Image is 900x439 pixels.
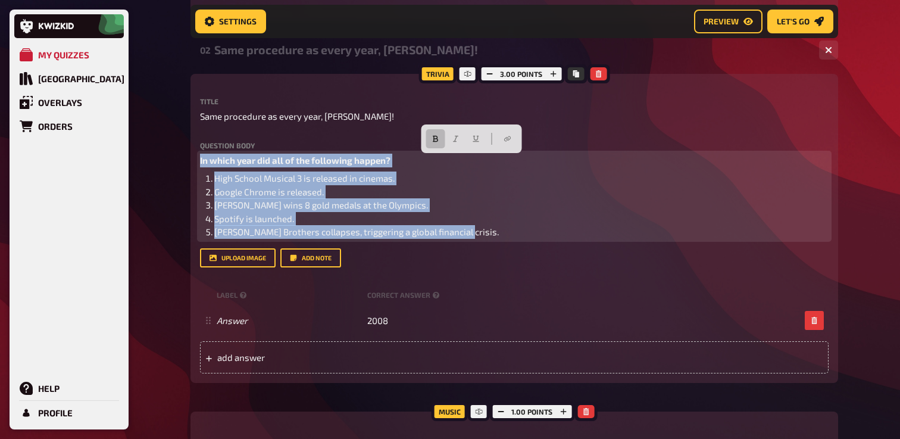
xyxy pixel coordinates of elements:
[38,73,124,84] div: [GEOGRAPHIC_DATA]
[219,17,257,26] span: Settings
[217,352,402,363] span: add answer
[694,10,762,33] button: Preview
[367,315,388,326] span: 2008
[200,142,829,149] label: Question body
[14,67,124,91] a: [GEOGRAPHIC_DATA]
[14,91,124,114] a: Overlays
[280,248,341,267] button: Add note
[38,121,73,132] div: Orders
[777,17,810,26] span: Let's go
[367,290,442,300] small: correct answer
[767,10,833,33] button: Let's go
[14,401,124,425] a: Profile
[214,186,324,197] span: Google Chrome is released.
[214,226,499,237] span: [PERSON_NAME] Brothers collapses, triggering a global financial crisis.
[478,64,564,83] div: 3.00 points
[214,43,810,57] div: Same procedure as every year, [PERSON_NAME]!
[214,200,428,210] span: [PERSON_NAME] wins 8 gold medals at the Olympics.
[217,315,248,326] i: Answer
[419,64,457,83] div: Trivia
[200,155,390,166] span: In which year did all of the following happen?
[200,45,210,55] div: 02
[200,110,394,123] span: Same procedure as every year, [PERSON_NAME]!
[214,173,395,183] span: High School Musical 3 is released in cinemas.
[217,290,362,300] small: label
[489,402,574,421] div: 1.00 points
[38,97,82,108] div: Overlays
[38,49,89,60] div: My Quizzes
[704,17,739,26] span: Preview
[38,383,60,394] div: Help
[14,376,124,400] a: Help
[200,248,276,267] button: upload image
[200,98,829,105] label: Title
[214,213,294,224] span: Spotify is launched.
[567,67,584,80] button: Copy
[14,114,124,138] a: Orders
[38,407,73,418] div: Profile
[432,402,468,421] div: Music
[195,10,266,33] button: Settings
[14,43,124,67] a: My Quizzes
